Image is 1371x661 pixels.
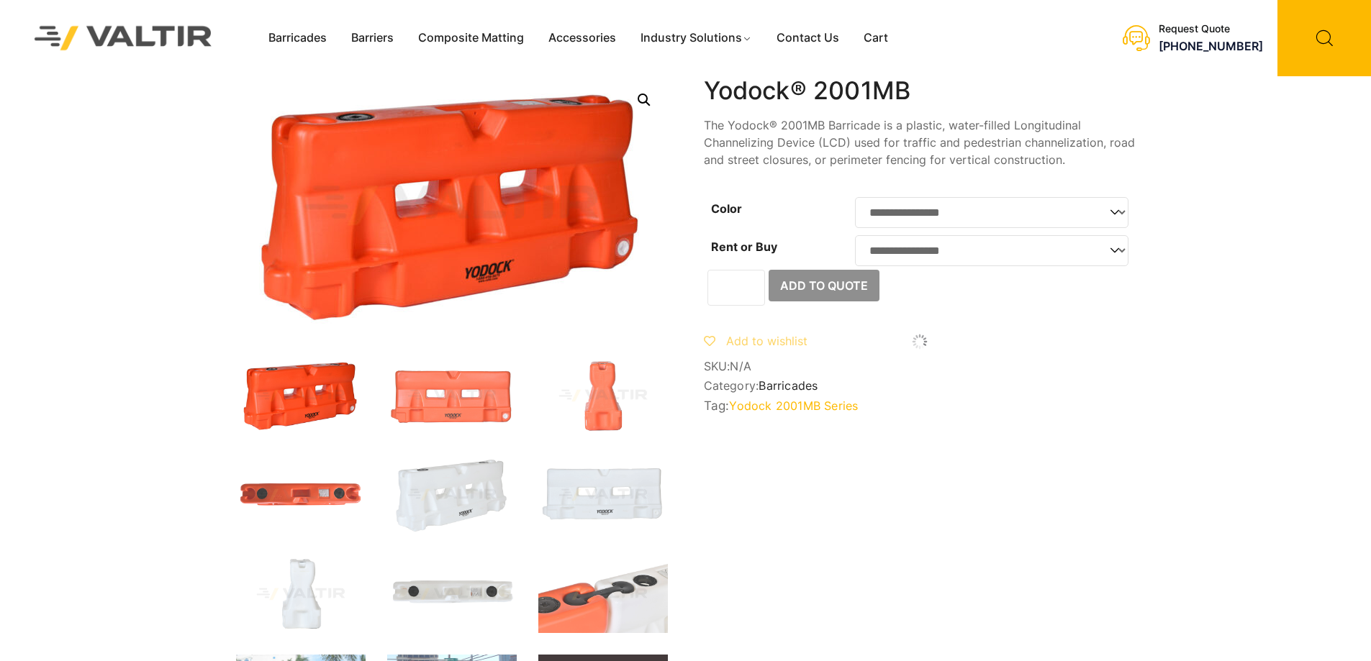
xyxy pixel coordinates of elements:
[730,359,751,373] span: N/A
[704,398,1136,413] span: Tag:
[538,456,668,534] img: 2001MB_Nat_Front.jpg
[236,555,366,633] img: 2001MB_Nat_Side.jpg
[704,379,1136,393] span: Category:
[1159,39,1263,53] a: [PHONE_NUMBER]
[236,357,366,434] img: 2001MB_Org_3Q.jpg
[236,456,366,534] img: 2001MB_Org_Top.jpg
[339,27,406,49] a: Barriers
[538,357,668,434] img: 2001MB_Org_Side.jpg
[711,240,777,254] label: Rent or Buy
[704,76,1136,106] h1: Yodock® 2001MB
[256,27,339,49] a: Barricades
[387,357,517,434] img: 2001MB_Org_Front.jpg
[538,555,668,633] img: 2001MB_Xtra2.jpg
[406,27,536,49] a: Composite Matting
[729,398,858,413] a: Yodock 2001MB Series
[704,117,1136,168] p: The Yodock® 2001MB Barricade is a plastic, water-filled Longitudinal Channelizing Device (LCD) us...
[764,27,851,49] a: Contact Us
[704,360,1136,373] span: SKU:
[759,378,818,393] a: Barricades
[387,555,517,633] img: 2001MB_Nat_Top.jpg
[769,270,879,301] button: Add to Quote
[628,27,764,49] a: Industry Solutions
[851,27,900,49] a: Cart
[536,27,628,49] a: Accessories
[707,270,765,306] input: Product quantity
[1159,23,1263,35] div: Request Quote
[387,456,517,534] img: 2001MB_Nat_3Q.jpg
[16,7,231,68] img: Valtir Rentals
[711,201,742,216] label: Color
